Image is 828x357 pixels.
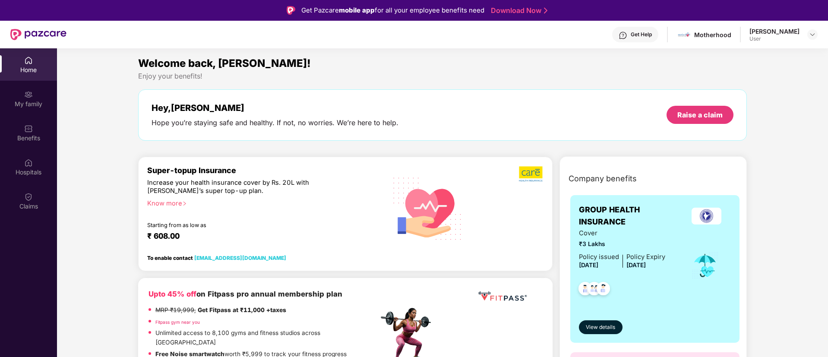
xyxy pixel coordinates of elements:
div: Policy issued [579,252,619,262]
img: motherhood%20_%20logo.png [678,28,690,41]
a: Fitpass gym near you [155,319,200,325]
div: ₹ 608.00 [147,231,370,242]
span: GROUP HEALTH INSURANCE [579,204,682,228]
div: To enable contact [147,255,286,261]
p: Unlimited access to 8,100 gyms and fitness studios across [GEOGRAPHIC_DATA] [155,329,378,347]
img: svg+xml;base64,PHN2ZyBpZD0iSG9zcGl0YWxzIiB4bWxucz0iaHR0cDovL3d3dy53My5vcmcvMjAwMC9zdmciIHdpZHRoPS... [24,158,33,167]
button: View details [579,320,623,334]
div: User [749,35,800,42]
img: Stroke [544,6,547,15]
strong: mobile app [339,6,375,14]
img: Logo [287,6,295,15]
div: Hey, [PERSON_NAME] [152,103,398,113]
img: svg+xml;base64,PHN2ZyB4bWxucz0iaHR0cDovL3d3dy53My5vcmcvMjAwMC9zdmciIHhtbG5zOnhsaW5rPSJodHRwOi8vd3... [386,166,469,250]
span: View details [586,323,615,332]
div: Increase your health insurance cover by Rs. 20L with [PERSON_NAME]’s super top-up plan. [147,179,341,196]
div: Motherhood [694,31,731,39]
div: Get Help [631,31,652,38]
b: on Fitpass pro annual membership plan [149,290,342,298]
span: Cover [579,228,665,238]
div: Policy Expiry [626,252,665,262]
div: Super-topup Insurance [147,166,379,175]
span: [DATE] [626,262,646,269]
img: insurerLogo [692,208,721,224]
span: [DATE] [579,262,598,269]
del: MRP ₹19,999, [155,306,196,313]
img: svg+xml;base64,PHN2ZyBpZD0iQ2xhaW0iIHhtbG5zPSJodHRwOi8vd3d3LnczLm9yZy8yMDAwL3N2ZyIgd2lkdGg9IjIwIi... [24,193,33,201]
img: icon [691,251,719,280]
strong: Get Fitpass at ₹11,000 +taxes [198,306,286,313]
span: Company benefits [569,173,637,185]
div: Enjoy your benefits! [138,72,747,81]
img: New Pazcare Logo [10,29,66,40]
img: svg+xml;base64,PHN2ZyBpZD0iQmVuZWZpdHMiIHhtbG5zPSJodHRwOi8vd3d3LnczLm9yZy8yMDAwL3N2ZyIgd2lkdGg9Ij... [24,124,33,133]
img: svg+xml;base64,PHN2ZyB3aWR0aD0iMjAiIGhlaWdodD0iMjAiIHZpZXdCb3g9IjAgMCAyMCAyMCIgZmlsbD0ibm9uZSIgeG... [24,90,33,99]
a: [EMAIL_ADDRESS][DOMAIN_NAME] [194,255,286,261]
div: [PERSON_NAME] [749,27,800,35]
span: right [182,201,187,206]
img: svg+xml;base64,PHN2ZyB4bWxucz0iaHR0cDovL3d3dy53My5vcmcvMjAwMC9zdmciIHdpZHRoPSI0OC45NDMiIGhlaWdodD... [593,279,614,300]
span: ₹3 Lakhs [579,240,665,249]
div: Know more [147,199,373,205]
img: b5dec4f62d2307b9de63beb79f102df3.png [519,166,544,182]
div: Hope you’re staying safe and healthy. If not, no worries. We’re here to help. [152,118,398,127]
div: Starting from as low as [147,222,342,228]
b: Upto 45% off [149,290,196,298]
div: Get Pazcare for all your employee benefits need [301,5,484,16]
img: svg+xml;base64,PHN2ZyBpZD0iRHJvcGRvd24tMzJ4MzIiIHhtbG5zPSJodHRwOi8vd3d3LnczLm9yZy8yMDAwL3N2ZyIgd2... [809,31,816,38]
span: Welcome back, [PERSON_NAME]! [138,57,311,70]
img: svg+xml;base64,PHN2ZyB4bWxucz0iaHR0cDovL3d3dy53My5vcmcvMjAwMC9zdmciIHdpZHRoPSI0OC45MTUiIGhlaWdodD... [584,279,605,300]
img: svg+xml;base64,PHN2ZyBpZD0iSG9tZSIgeG1sbnM9Imh0dHA6Ly93d3cudzMub3JnLzIwMDAvc3ZnIiB3aWR0aD0iMjAiIG... [24,56,33,65]
div: Raise a claim [677,110,723,120]
img: fppp.png [477,288,528,304]
img: svg+xml;base64,PHN2ZyB4bWxucz0iaHR0cDovL3d3dy53My5vcmcvMjAwMC9zdmciIHdpZHRoPSI0OC45NDMiIGhlaWdodD... [575,279,596,300]
a: Download Now [491,6,545,15]
img: svg+xml;base64,PHN2ZyBpZD0iSGVscC0zMngzMiIgeG1sbnM9Imh0dHA6Ly93d3cudzMub3JnLzIwMDAvc3ZnIiB3aWR0aD... [619,31,627,40]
